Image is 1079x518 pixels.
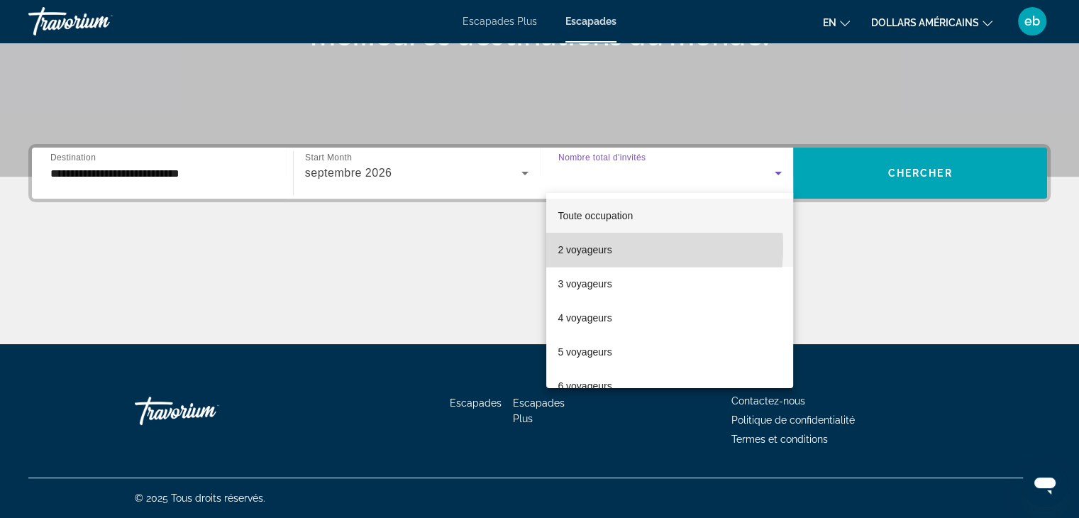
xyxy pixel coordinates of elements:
[558,244,612,255] font: 2 voyageurs
[558,312,612,324] font: 4 voyageurs
[558,346,612,358] font: 5 voyageurs
[558,380,612,392] font: 6 voyageurs
[1022,461,1068,507] iframe: Bouton de lancement de la fenêtre de messagerie
[558,278,612,290] font: 3 voyageurs
[558,210,633,221] font: Toute occupation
